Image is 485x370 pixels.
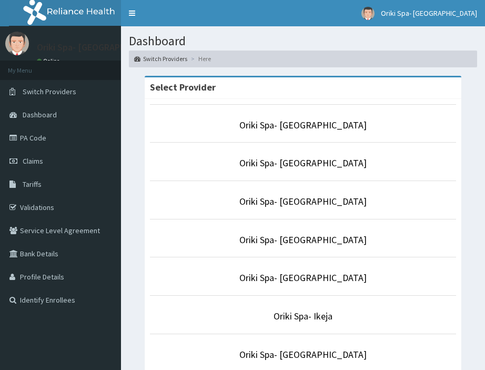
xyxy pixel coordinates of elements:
a: Oriki Spa- [GEOGRAPHIC_DATA] [239,272,367,284]
a: Oriki Spa- [GEOGRAPHIC_DATA] [239,234,367,246]
li: Here [188,54,211,63]
img: User Image [5,32,29,55]
a: Oriki Spa- [GEOGRAPHIC_DATA] [239,119,367,131]
span: Dashboard [23,110,57,119]
a: Oriki Spa- Ikeja [274,310,332,322]
a: Oriki Spa- [GEOGRAPHIC_DATA] [239,348,367,361]
a: Oriki Spa- [GEOGRAPHIC_DATA] [239,157,367,169]
a: Online [37,57,62,65]
p: Oriki Spa- [GEOGRAPHIC_DATA] [37,43,165,52]
span: Switch Providers [23,87,76,96]
span: Tariffs [23,179,42,189]
h1: Dashboard [129,34,477,48]
span: Claims [23,156,43,166]
span: Oriki Spa- [GEOGRAPHIC_DATA] [381,8,477,18]
strong: Select Provider [150,81,216,93]
a: Switch Providers [134,54,187,63]
a: Oriki Spa- [GEOGRAPHIC_DATA] [239,195,367,207]
img: User Image [361,7,375,20]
